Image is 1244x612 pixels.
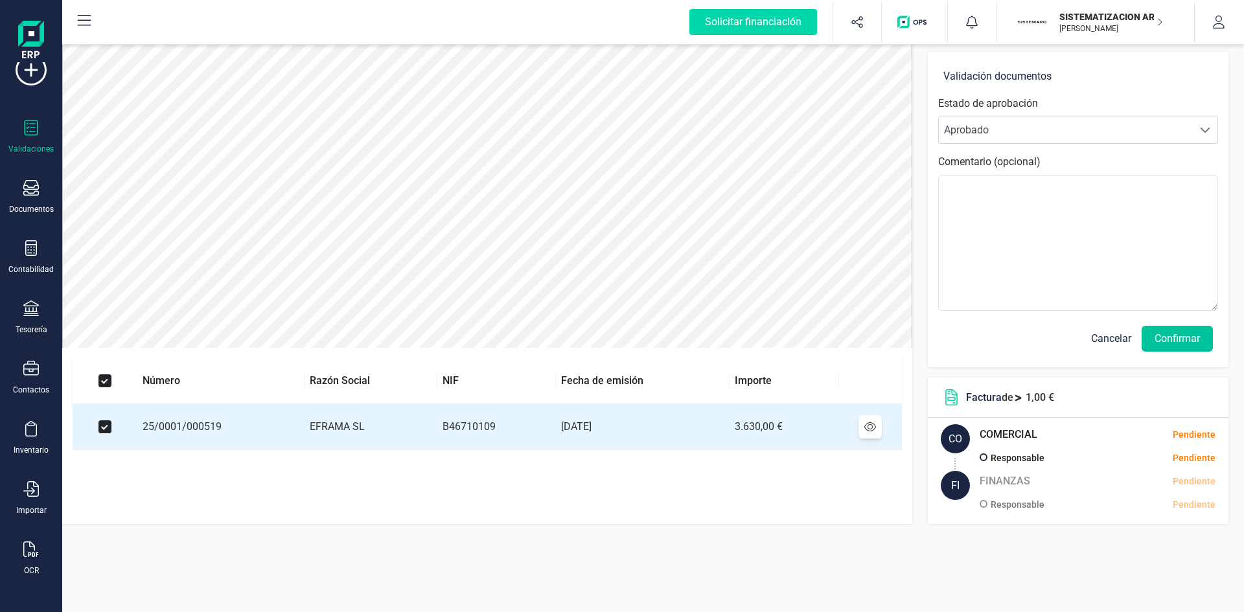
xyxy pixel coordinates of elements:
button: Logo de OPS [890,1,939,43]
button: Solicitar financiación [674,1,833,43]
div: Contactos [13,385,49,395]
td: B46710109 [437,404,557,450]
div: Pendiente [1173,475,1215,488]
th: Importe [730,358,839,404]
th: Número [137,358,305,404]
h6: Validación documentos [943,67,1213,85]
p: Responsable [991,497,1044,512]
td: [DATE] [556,404,730,450]
div: Pendiente [1101,498,1215,512]
span: Cancelar [1091,331,1131,346]
label: Estado de aprobación [938,96,1038,111]
div: Pendiente [1101,451,1215,465]
button: Confirmar [1142,326,1213,352]
h5: FINANZAS [980,471,1030,492]
img: Logo Finanedi [18,21,44,62]
h5: COMERCIAL [980,424,1037,445]
p: de 1,00 € [966,390,1054,405]
img: SI [1018,8,1046,36]
div: Importar [16,505,47,516]
td: 3.630,00 € [730,404,839,450]
div: Solicitar financiación [689,9,817,35]
th: Fecha de emisión [556,358,730,404]
div: Inventario [14,445,49,455]
td: EFRAMA SL [305,404,437,450]
button: SISISTEMATIZACION ARQUITECTONICA EN REFORMAS SL[PERSON_NAME] [1013,1,1179,43]
p: SISTEMATIZACION ARQUITECTONICA EN REFORMAS SL [1059,10,1163,23]
div: OCR [24,565,39,576]
div: Contabilidad [8,264,54,275]
span: Factura [966,391,1002,403]
p: [PERSON_NAME] [1059,23,1163,34]
div: FI [941,471,970,500]
div: Pendiente [1173,428,1215,442]
label: Comentario (opcional) [938,154,1041,170]
p: Responsable [991,450,1044,466]
th: NIF [437,358,557,404]
div: Tesorería [16,324,47,335]
div: CO [941,424,970,453]
img: Logo de OPS [897,16,932,28]
th: Razón Social [305,358,437,404]
span: Aprobado [939,117,1193,143]
td: 25/0001/000519 [137,404,305,450]
div: Documentos [9,204,54,214]
div: Validaciones [8,144,54,154]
